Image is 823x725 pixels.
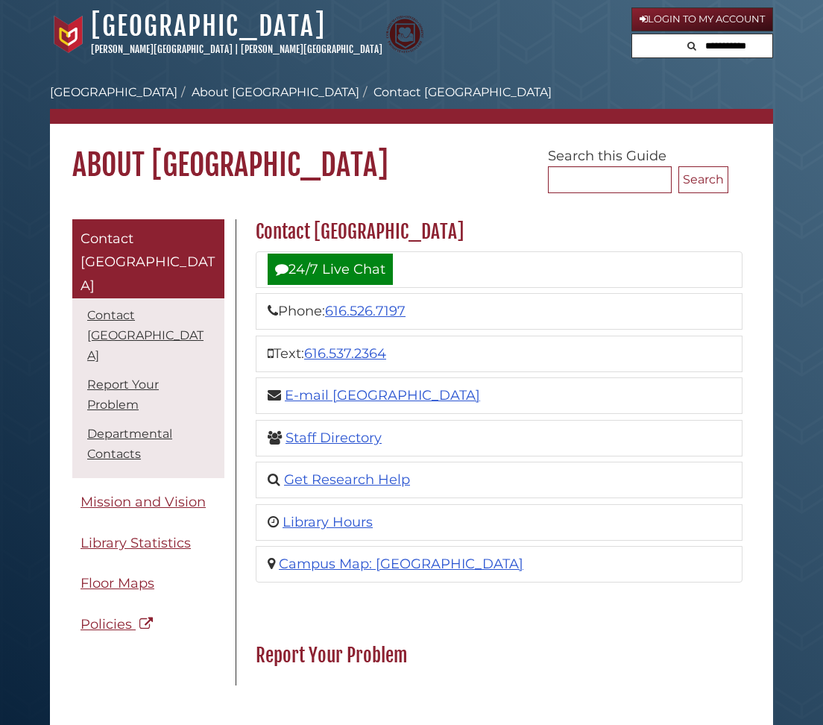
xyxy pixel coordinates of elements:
[286,430,382,446] a: Staff Directory
[72,608,224,641] a: Policies
[72,527,224,560] a: Library Statistics
[678,166,728,193] button: Search
[81,575,154,591] span: Floor Maps
[284,471,410,488] a: Get Research Help
[687,41,696,51] i: Search
[285,387,480,404] a: E-mail [GEOGRAPHIC_DATA]
[72,219,224,649] div: Guide Pages
[248,644,750,668] h2: Report Your Problem
[359,84,552,101] li: Contact [GEOGRAPHIC_DATA]
[50,85,177,99] a: [GEOGRAPHIC_DATA]
[241,43,382,55] a: [PERSON_NAME][GEOGRAPHIC_DATA]
[81,230,215,294] span: Contact [GEOGRAPHIC_DATA]
[386,16,423,53] img: Calvin Theological Seminary
[87,427,172,461] a: Departmental Contacts
[91,10,326,43] a: [GEOGRAPHIC_DATA]
[72,567,224,600] a: Floor Maps
[631,7,773,31] a: Login to My Account
[192,85,359,99] a: About [GEOGRAPHIC_DATA]
[283,514,373,530] a: Library Hours
[50,84,773,124] nav: breadcrumb
[50,16,87,53] img: Calvin University
[91,43,233,55] a: [PERSON_NAME][GEOGRAPHIC_DATA]
[81,616,132,633] span: Policies
[72,219,224,299] a: Contact [GEOGRAPHIC_DATA]
[72,486,224,519] a: Mission and Vision
[248,220,750,244] h2: Contact [GEOGRAPHIC_DATA]
[304,345,386,362] a: 616.537.2364
[279,556,523,572] a: Campus Map: [GEOGRAPHIC_DATA]
[50,124,773,183] h1: About [GEOGRAPHIC_DATA]
[256,293,742,330] li: Phone:
[268,254,393,285] a: 24/7 Live Chat
[87,308,204,362] a: Contact [GEOGRAPHIC_DATA]
[81,535,191,551] span: Library Statistics
[256,336,742,372] li: Text:
[87,377,159,412] a: Report Your Problem
[235,43,239,55] span: |
[683,34,701,54] button: Search
[81,494,206,510] span: Mission and Vision
[325,303,406,319] a: 616.526.7197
